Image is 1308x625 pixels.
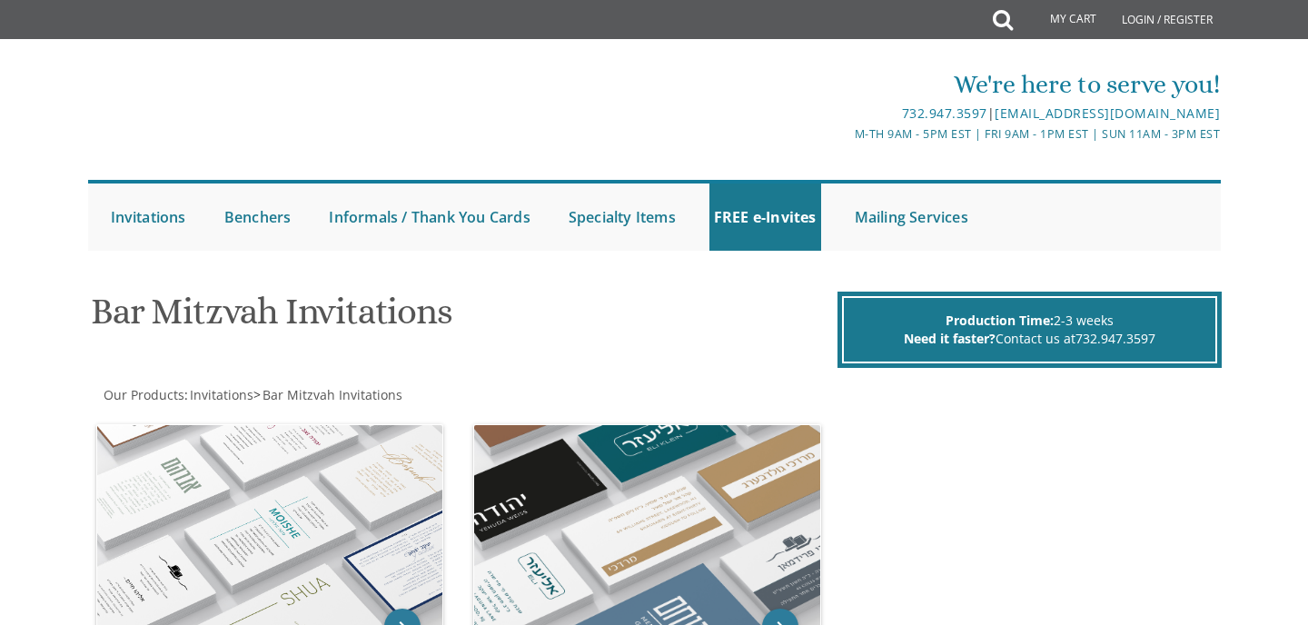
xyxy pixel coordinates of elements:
[1011,2,1109,38] a: My Cart
[1075,330,1155,347] a: 732.947.3597
[995,104,1220,122] a: [EMAIL_ADDRESS][DOMAIN_NAME]
[466,66,1220,103] div: We're here to serve you!
[190,386,253,403] span: Invitations
[106,184,191,251] a: Invitations
[261,386,402,403] a: Bar Mitzvah Invitations
[709,184,821,251] a: FREE e-Invites
[466,103,1220,124] div: |
[188,386,253,403] a: Invitations
[850,184,973,251] a: Mailing Services
[88,386,655,404] div: :
[220,184,296,251] a: Benchers
[946,312,1054,329] span: Production Time:
[324,184,534,251] a: Informals / Thank You Cards
[102,386,184,403] a: Our Products
[91,292,832,345] h1: Bar Mitzvah Invitations
[253,386,402,403] span: >
[842,296,1217,363] div: 2-3 weeks Contact us at
[902,104,987,122] a: 732.947.3597
[904,330,996,347] span: Need it faster?
[263,386,402,403] span: Bar Mitzvah Invitations
[564,184,680,251] a: Specialty Items
[466,124,1220,144] div: M-Th 9am - 5pm EST | Fri 9am - 1pm EST | Sun 11am - 3pm EST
